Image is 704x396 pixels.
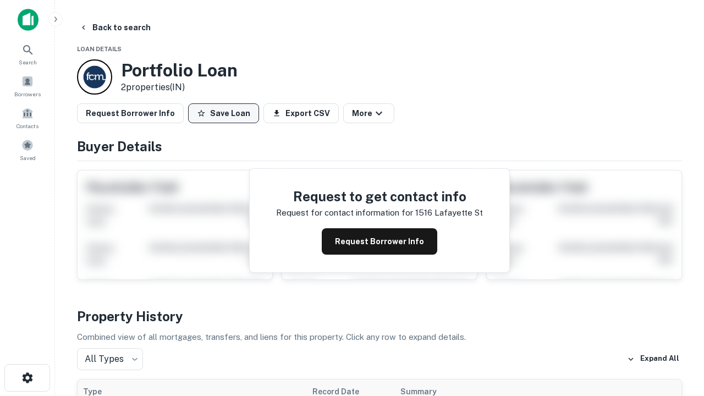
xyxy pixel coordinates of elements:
h4: Property History [77,306,682,326]
a: Saved [3,135,52,164]
span: Search [19,58,37,67]
button: Request Borrower Info [322,228,437,255]
span: Contacts [16,122,38,130]
button: Save Loan [188,103,259,123]
p: Combined view of all mortgages, transfers, and liens for this property. Click any row to expand d... [77,331,682,344]
p: 1516 lafayette st [415,206,483,219]
button: Request Borrower Info [77,103,184,123]
img: capitalize-icon.png [18,9,38,31]
iframe: Chat Widget [649,273,704,326]
h4: Buyer Details [77,136,682,156]
span: Loan Details [77,46,122,52]
h3: Portfolio Loan [121,60,238,81]
span: Saved [20,153,36,162]
button: Expand All [624,351,682,367]
p: 2 properties (IN) [121,81,238,94]
a: Contacts [3,103,52,133]
a: Borrowers [3,71,52,101]
p: Request for contact information for [276,206,413,219]
button: Back to search [75,18,155,37]
h4: Request to get contact info [276,186,483,206]
span: Borrowers [14,90,41,98]
a: Search [3,39,52,69]
div: All Types [77,348,143,370]
button: More [343,103,394,123]
button: Export CSV [263,103,339,123]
